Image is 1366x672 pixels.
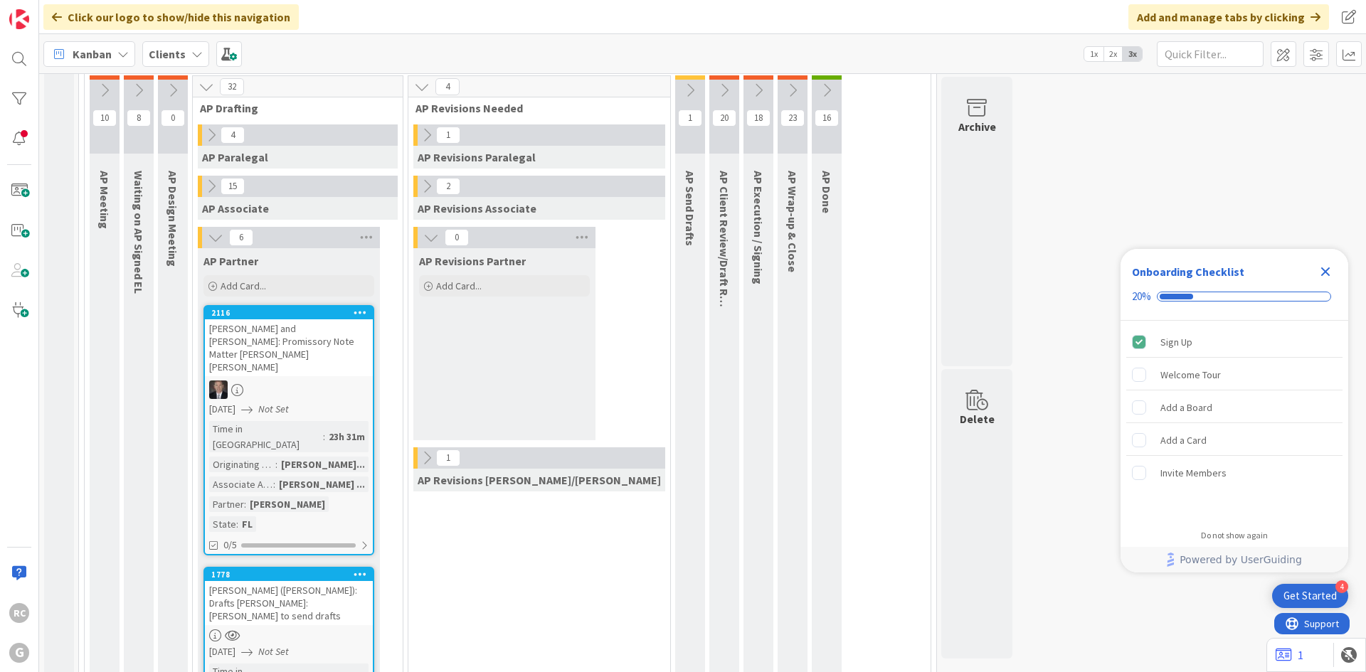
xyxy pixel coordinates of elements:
span: AP Paralegal [202,150,268,164]
span: AP Send Drafts [683,171,697,246]
div: Invite Members [1160,464,1227,481]
div: State [209,516,236,532]
div: Close Checklist [1314,260,1337,283]
div: RC [9,603,29,623]
span: 4 [221,127,245,144]
span: 10 [92,110,117,127]
div: [PERSON_NAME] ... [275,476,369,492]
div: Associate Assigned [209,476,273,492]
div: Footer [1121,547,1348,572]
div: Onboarding Checklist [1132,263,1244,280]
div: Get Started [1283,589,1337,603]
a: Powered by UserGuiding [1128,547,1341,572]
div: [PERSON_NAME] [246,496,329,512]
span: AP Revisions Brad/Jonas [418,473,661,487]
span: 23 [780,110,805,127]
span: AP Execution / Signing [751,171,766,284]
div: Welcome Tour is incomplete. [1126,359,1343,390]
span: 16 [815,110,839,127]
div: Do not show again [1201,530,1268,541]
span: : [273,476,275,492]
span: AP Revisions Needed [415,101,652,115]
div: [PERSON_NAME] and [PERSON_NAME]: Promissory Note Matter [PERSON_NAME] [PERSON_NAME] [205,319,373,376]
span: Kanban [73,46,112,63]
span: AP Revisions Partner [419,254,526,268]
span: AP Associate [202,201,269,215]
span: 0 [445,229,469,246]
i: Not Set [258,645,289,658]
div: 2116 [205,306,373,319]
div: 4 [1335,580,1348,593]
span: AP Wrap-up & Close [785,171,800,272]
div: Originating Attorney [209,457,275,472]
div: Invite Members is incomplete. [1126,457,1343,489]
div: 1778[PERSON_NAME] ([PERSON_NAME]): Drafts [PERSON_NAME]: [PERSON_NAME] to send drafts [205,568,373,625]
span: Support [30,2,65,19]
div: 2116[PERSON_NAME] and [PERSON_NAME]: Promissory Note Matter [PERSON_NAME] [PERSON_NAME] [205,306,373,376]
div: [PERSON_NAME]... [277,457,369,472]
span: [DATE] [209,644,235,659]
b: Clients [149,47,186,61]
span: 1x [1084,47,1103,61]
div: Add and manage tabs by clicking [1128,4,1329,30]
div: BG [205,380,373,399]
span: Add Card... [221,279,266,292]
span: 2 [436,178,460,195]
span: AP Design Meeting [166,171,180,267]
i: Not Set [258,402,289,415]
span: 1 [436,127,460,144]
a: 2116[PERSON_NAME] and [PERSON_NAME]: Promissory Note Matter [PERSON_NAME] [PERSON_NAME]BG[DATE]No... [203,305,374,555]
div: Add a Board [1160,399,1212,416]
div: Delete [960,410,995,427]
div: FL [238,516,256,532]
div: [PERSON_NAME] ([PERSON_NAME]): Drafts [PERSON_NAME]: [PERSON_NAME] to send drafts [205,581,373,625]
span: 2x [1103,47,1123,61]
span: 6 [229,229,253,246]
div: Checklist progress: 20% [1132,290,1337,303]
span: AP Partner [203,254,258,268]
div: Add a Card [1160,432,1207,449]
div: Welcome Tour [1160,366,1221,383]
div: Archive [958,118,996,135]
span: 0/5 [223,538,237,553]
span: AP Drafting [200,101,385,115]
div: Sign Up is complete. [1126,326,1343,358]
span: : [244,496,246,512]
div: Checklist items [1121,321,1348,521]
span: 1 [678,110,702,127]
span: 0 [161,110,185,127]
div: Add a Board is incomplete. [1126,392,1343,423]
div: 23h 31m [325,429,369,444]
span: 15 [221,178,245,195]
span: : [323,429,325,444]
span: : [275,457,277,472]
span: AP Done [820,171,834,213]
div: Partner [209,496,244,512]
span: [DATE] [209,402,235,417]
div: Open Get Started checklist, remaining modules: 4 [1272,584,1348,608]
span: AP Client Review/Draft Review Meeting [717,171,731,370]
div: 1778 [205,568,373,581]
div: Click our logo to show/hide this navigation [43,4,299,30]
div: Sign Up [1160,334,1192,351]
div: 1778 [211,570,373,580]
span: 1 [436,449,460,466]
span: AP Meeting [97,171,112,229]
div: 2116 [211,308,373,318]
span: 3x [1123,47,1142,61]
span: Powered by UserGuiding [1180,551,1302,568]
a: 1 [1276,646,1303,663]
span: 32 [220,78,244,95]
div: Time in [GEOGRAPHIC_DATA] [209,421,323,452]
span: Waiting on AP Signed EL [132,171,146,294]
div: 20% [1132,290,1151,303]
span: Add Card... [436,279,482,292]
span: : [236,516,238,532]
div: G [9,643,29,663]
div: Add a Card is incomplete. [1126,425,1343,456]
span: AP Revisions Paralegal [418,150,536,164]
span: 4 [435,78,460,95]
img: Visit kanbanzone.com [9,9,29,29]
span: AP Revisions Associate [418,201,536,215]
span: 18 [746,110,771,127]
